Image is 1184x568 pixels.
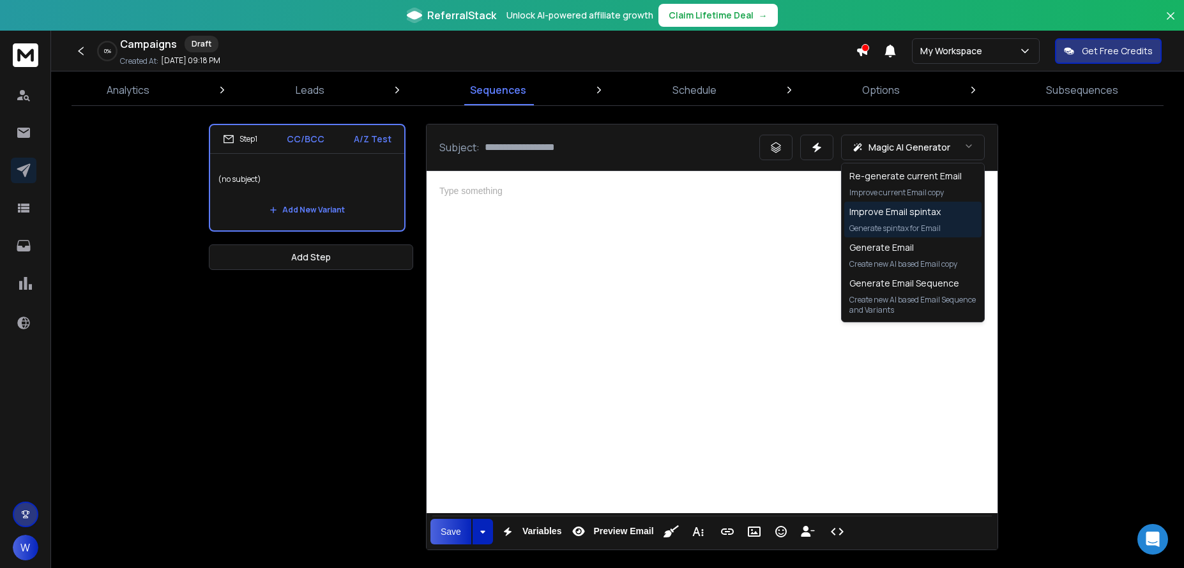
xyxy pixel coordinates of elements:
p: Created At: [120,56,158,66]
p: Subject: [439,140,480,155]
p: Magic AI Generator [869,141,950,154]
a: Sequences [462,75,534,105]
p: Create new AI based Email Sequence and Variants [849,295,976,315]
h1: Generate Email Sequence [849,277,976,290]
a: Leads [288,75,332,105]
span: → [759,9,768,22]
li: Step1CC/BCCA/Z Test(no subject)Add New Variant [209,124,406,232]
p: [DATE] 09:18 PM [161,56,220,66]
button: W [13,535,38,560]
button: Add New Variant [259,197,355,223]
button: Claim Lifetime Deal→ [658,4,778,27]
p: Generate spintax for Email [849,223,941,234]
p: CC/BCC [287,133,324,146]
span: ReferralStack [427,8,496,23]
h1: Improve Email spintax [849,206,941,218]
h1: Campaigns [120,36,177,52]
a: Analytics [99,75,157,105]
p: Analytics [107,82,149,98]
div: Step 1 [223,133,257,145]
a: Schedule [665,75,724,105]
p: Get Free Credits [1082,45,1153,57]
p: Sequences [470,82,526,98]
h1: Re-generate current Email [849,170,962,183]
span: Variables [520,526,565,537]
button: Variables [496,519,565,544]
button: Add Step [209,244,413,270]
div: Draft [185,36,218,52]
h1: Generate Email [849,241,957,254]
p: Options [862,82,900,98]
span: Preview Email [591,526,656,537]
p: A/Z Test [354,133,391,146]
button: Preview Email [566,519,656,544]
p: Unlock AI-powered affiliate growth [506,9,653,22]
a: Options [854,75,907,105]
p: Schedule [672,82,717,98]
p: Improve current Email copy [849,188,962,198]
a: Subsequences [1038,75,1126,105]
button: Magic AI Generator [841,135,985,160]
button: Save [430,519,471,544]
p: Subsequences [1046,82,1118,98]
p: My Workspace [920,45,987,57]
div: Open Intercom Messenger [1137,524,1168,555]
p: 0 % [104,47,111,55]
p: Leads [296,82,324,98]
button: Close banner [1162,8,1179,38]
button: Get Free Credits [1055,38,1162,64]
p: Create new AI based Email copy [849,259,957,269]
p: (no subject) [218,161,397,197]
